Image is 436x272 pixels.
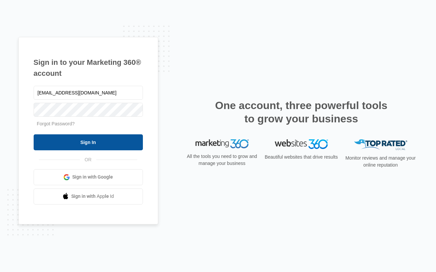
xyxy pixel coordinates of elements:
[34,189,143,204] a: Sign in with Apple Id
[354,139,407,150] img: Top Rated Local
[34,134,143,150] input: Sign In
[343,155,418,169] p: Monitor reviews and manage your online reputation
[34,57,143,79] h1: Sign in to your Marketing 360® account
[71,193,114,200] span: Sign in with Apple Id
[37,121,75,126] a: Forgot Password?
[185,153,259,167] p: All the tools you need to grow and manage your business
[34,86,143,100] input: Email
[34,169,143,185] a: Sign in with Google
[196,139,249,149] img: Marketing 360
[213,99,390,125] h2: One account, three powerful tools to grow your business
[264,154,339,161] p: Beautiful websites that drive results
[275,139,328,149] img: Websites 360
[72,174,113,181] span: Sign in with Google
[80,156,96,163] span: OR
